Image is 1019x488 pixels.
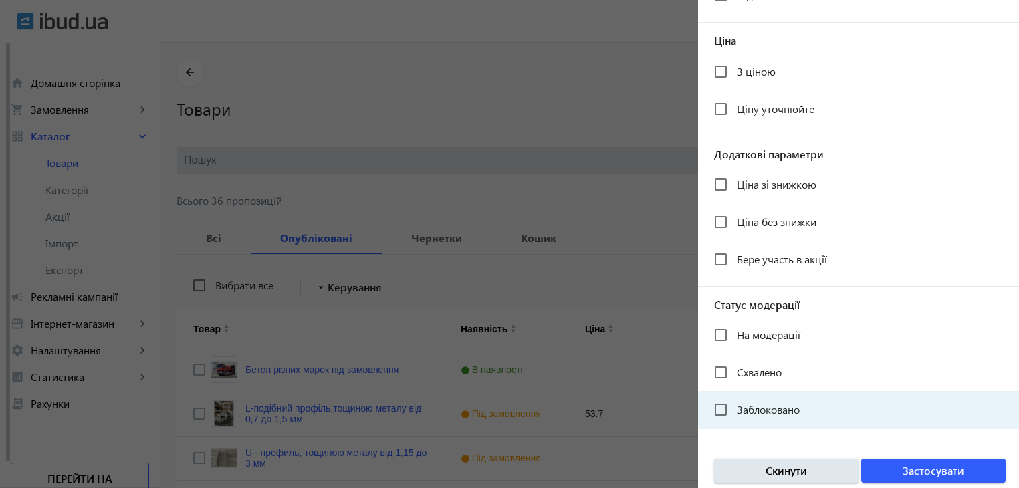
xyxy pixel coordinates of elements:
[737,328,800,342] span: На модерації
[714,459,859,483] button: Скинути
[737,215,816,229] span: Ціна без знижки
[737,102,814,116] span: Ціну уточнюйте
[698,33,1019,48] span: Ціна
[737,402,800,416] span: Заблоковано
[903,463,964,478] span: Застосувати
[766,463,807,478] span: Скинути
[698,147,1019,162] span: Додаткові параметри
[698,297,1019,312] span: Статус модерації
[737,252,827,266] span: Бере участь в акції
[737,365,782,379] span: Схвалено
[737,177,816,191] span: Ціна зі знижкою
[737,64,776,78] span: З ціною
[861,459,1006,483] button: Застосувати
